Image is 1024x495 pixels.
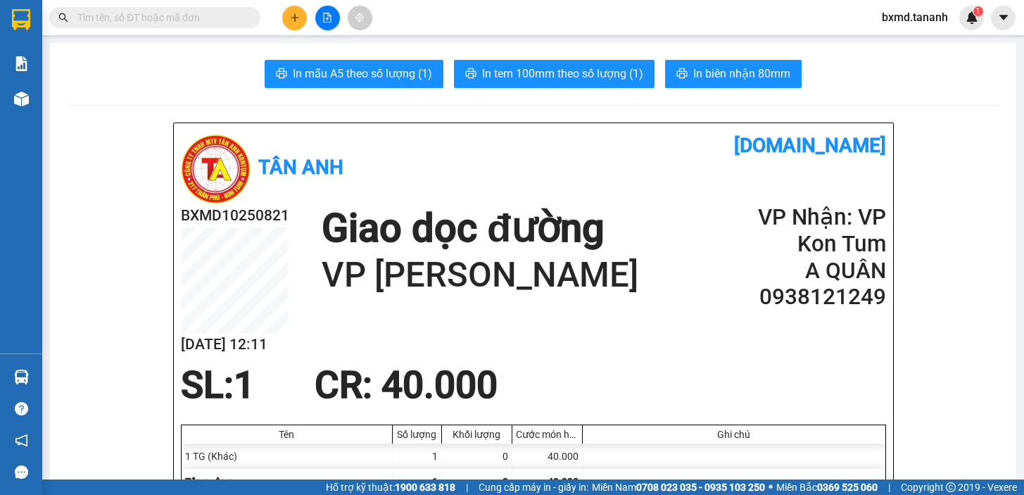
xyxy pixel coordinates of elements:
span: Miền Bắc [776,480,878,495]
strong: 0369 525 060 [817,482,878,493]
span: printer [276,68,287,81]
span: In tem 100mm theo số lượng (1) [482,65,643,82]
h1: VP [PERSON_NAME] [322,253,638,298]
h2: A QUÂN [716,258,885,284]
span: aim [355,13,365,23]
span: In mẫu A5 theo số lượng (1) [293,65,432,82]
span: In biên nhận 80mm [693,65,790,82]
span: Cung cấp máy in - giấy in: [479,480,588,495]
img: warehouse-icon [14,92,29,106]
img: warehouse-icon [14,370,29,384]
div: 1 [393,444,442,469]
span: ⚪️ [769,484,773,490]
h1: Giao dọc đường [322,204,638,253]
span: printer [465,68,476,81]
strong: 1900 633 818 [395,482,455,493]
span: question-circle [15,402,28,415]
span: plus [290,13,300,23]
span: 1 [975,6,980,16]
button: file-add [315,6,340,30]
span: notification [15,434,28,447]
button: plus [282,6,307,30]
strong: 0708 023 035 - 0935 103 250 [636,482,765,493]
div: 0 [442,444,512,469]
div: 1 TG (Khác) [182,444,393,469]
span: 1 [432,476,438,487]
h2: BXMD10250821 [181,204,289,227]
span: Hỗ trợ kỹ thuật: [326,480,455,495]
input: Tìm tên, số ĐT hoặc mã đơn [77,10,244,25]
h2: [DATE] 12:11 [181,333,289,356]
div: Tên [185,429,388,440]
span: copyright [946,482,956,492]
span: message [15,465,28,479]
div: Khối lượng [445,429,508,440]
span: file-add [322,13,332,23]
button: printerIn biên nhận 80mm [665,60,802,88]
span: Tổng cộng [185,476,232,487]
span: 1 [234,363,255,407]
img: icon-new-feature [966,11,978,24]
button: caret-down [991,6,1016,30]
span: printer [676,68,688,81]
span: bxmd.tananh [871,8,959,26]
div: Số lượng [396,429,438,440]
img: logo-vxr [12,9,30,30]
span: | [888,480,890,495]
span: Miền Nam [592,480,765,495]
span: SL: [181,363,234,407]
span: CR : 40.000 [315,363,498,407]
button: printerIn tem 100mm theo số lượng (1) [454,60,655,88]
span: caret-down [997,11,1010,24]
b: [DOMAIN_NAME] [734,134,886,157]
b: Tân Anh [258,156,343,179]
div: Ghi chú [586,429,882,440]
sup: 1 [973,6,983,16]
span: | [466,480,468,495]
span: search [58,13,68,23]
button: printerIn mẫu A5 theo số lượng (1) [265,60,443,88]
span: 40.000 [548,476,579,487]
img: logo.jpg [181,134,251,204]
span: 0 [502,476,508,487]
div: 40.000 [512,444,583,469]
button: aim [348,6,372,30]
h2: VP Nhận: VP Kon Tum [716,204,885,258]
div: Cước món hàng [516,429,579,440]
img: solution-icon [14,56,29,71]
h2: 0938121249 [716,284,885,311]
